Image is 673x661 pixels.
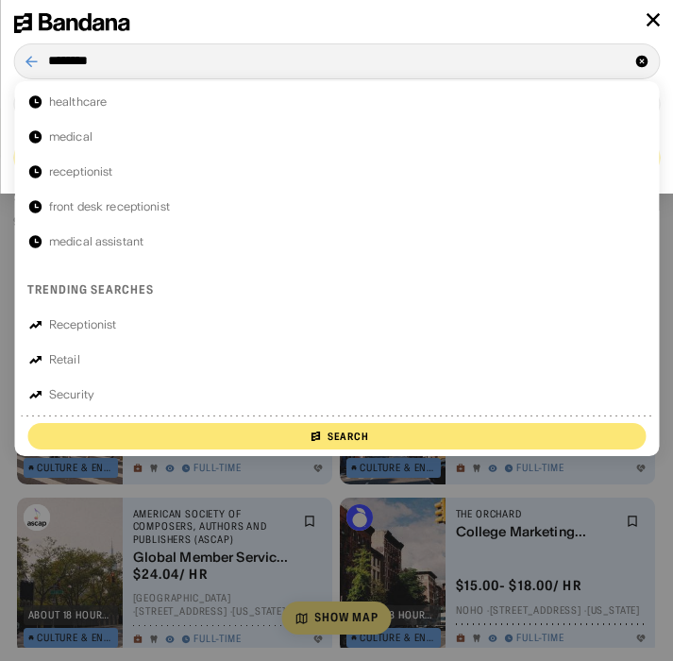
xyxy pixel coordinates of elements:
img: Bandana logotype [13,13,130,33]
div: Trending searches [27,282,154,297]
div: receptionist [49,166,112,178]
div: front desk receptionist [49,201,170,212]
div: medical [49,131,93,143]
div: Security [49,389,94,400]
div: medical assistant [49,236,143,247]
div: healthcare [49,96,107,108]
div: Retail [49,354,80,365]
div: Receptionist [49,319,116,330]
div: Search [328,432,369,442]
